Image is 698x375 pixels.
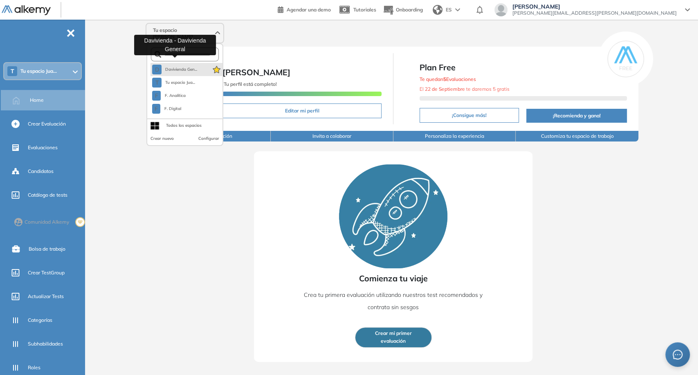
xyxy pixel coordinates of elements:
[166,122,202,129] div: Todos los espacios
[152,78,195,88] button: TTu espacio Jua...
[29,245,65,253] span: Bolsa de trabajo
[28,191,67,199] span: Catálogo de tests
[28,317,52,324] span: Categorías
[152,91,186,101] button: FF. Analítica
[516,131,638,141] button: Customiza tu espacio de trabajo
[420,86,509,92] span: El te daremos 5 gratis
[20,68,57,74] span: Tu espacio Jua...
[2,5,51,16] img: Logo
[355,327,432,348] button: Crear mi primerevaluación
[165,79,195,86] span: Tu espacio Jua...
[393,131,516,141] button: Personaliza la experiencia
[165,66,197,73] span: Davivienda Gen...
[28,269,65,276] span: Crear TestGroup
[28,168,54,175] span: Candidatos
[526,109,627,123] button: ¡Recomienda y gana!
[455,8,460,11] img: arrow
[420,61,627,74] span: Plan Free
[222,103,382,118] button: Editar mi perfil
[222,67,290,77] span: [PERSON_NAME]
[433,5,442,15] img: world
[375,330,412,337] span: Crear mi primer
[396,7,423,13] span: Onboarding
[287,7,331,13] span: Agendar una demo
[134,35,216,55] div: Davivienda - Davivienda General
[420,108,519,123] button: ¡Consigue más!
[512,3,677,10] span: [PERSON_NAME]
[164,106,182,112] span: F. Digital
[278,4,331,14] a: Agendar una demo
[150,135,174,142] button: Crear nuevo
[28,364,40,371] span: Roles
[383,1,423,19] button: Onboarding
[28,144,58,151] span: Evaluaciones
[28,120,66,128] span: Crear Evaluación
[673,350,682,359] span: message
[420,76,476,82] span: Te quedan Evaluaciones
[198,135,219,142] button: Configurar
[155,66,159,73] span: D
[446,6,452,13] span: ES
[359,272,428,285] span: Comienza tu viaje
[155,92,158,99] span: F
[30,97,44,104] span: Home
[28,340,63,348] span: Subhabilidades
[152,65,197,74] button: DDavivienda Gen...
[153,27,213,40] span: Tu espacio [PERSON_NAME]
[155,106,158,112] span: F
[339,164,447,268] img: Rocket
[28,293,64,300] span: Actualizar Tests
[512,10,677,16] span: [PERSON_NAME][EMAIL_ADDRESS][PERSON_NAME][DOMAIN_NAME]
[294,289,492,313] p: Crea tu primera evaluación utilizando nuestros test recomendados y contrata sin sesgos
[443,76,446,82] b: 5
[353,7,376,13] span: Tutoriales
[271,131,393,141] button: Invita a colaborar
[155,79,158,86] span: T
[222,81,277,87] span: ¡Tu perfil está completo!
[425,86,465,92] b: 22 de Septiembre
[11,68,14,74] span: T
[164,92,186,99] span: F. Analítica
[381,337,406,345] span: evaluación
[152,104,182,114] button: FF. Digital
